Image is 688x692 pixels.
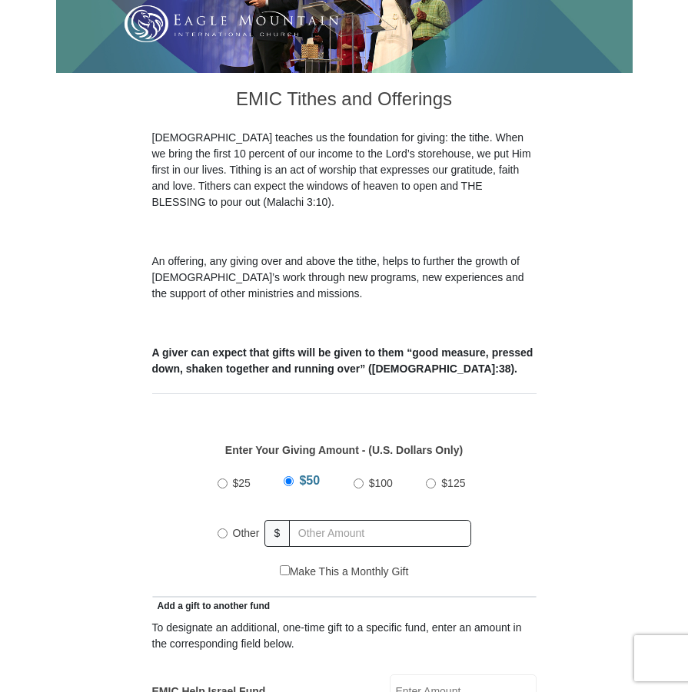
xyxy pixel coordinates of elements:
[280,564,409,580] label: Make This a Monthly Gift
[233,527,260,539] span: Other
[280,565,290,575] input: Make This a Monthly Gift
[264,520,291,547] span: $
[441,477,465,489] span: $125
[225,444,463,456] strong: Enter Your Giving Amount - (U.S. Dollars Only)
[299,474,320,487] span: $50
[233,477,251,489] span: $25
[152,253,537,302] p: An offering, any giving over and above the tithe, helps to further the growth of [DEMOGRAPHIC_DAT...
[152,346,533,375] b: A giver can expect that gifts will be given to them “good measure, pressed down, shaken together ...
[289,520,470,547] input: Other Amount
[152,601,271,611] span: Add a gift to another fund
[369,477,393,489] span: $100
[152,130,537,210] p: [DEMOGRAPHIC_DATA] teaches us the foundation for giving: the tithe. When we bring the first 10 pe...
[152,620,537,652] div: To designate an additional, one-time gift to a specific fund, enter an amount in the correspondin...
[152,73,537,130] h3: EMIC Tithes and Offerings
